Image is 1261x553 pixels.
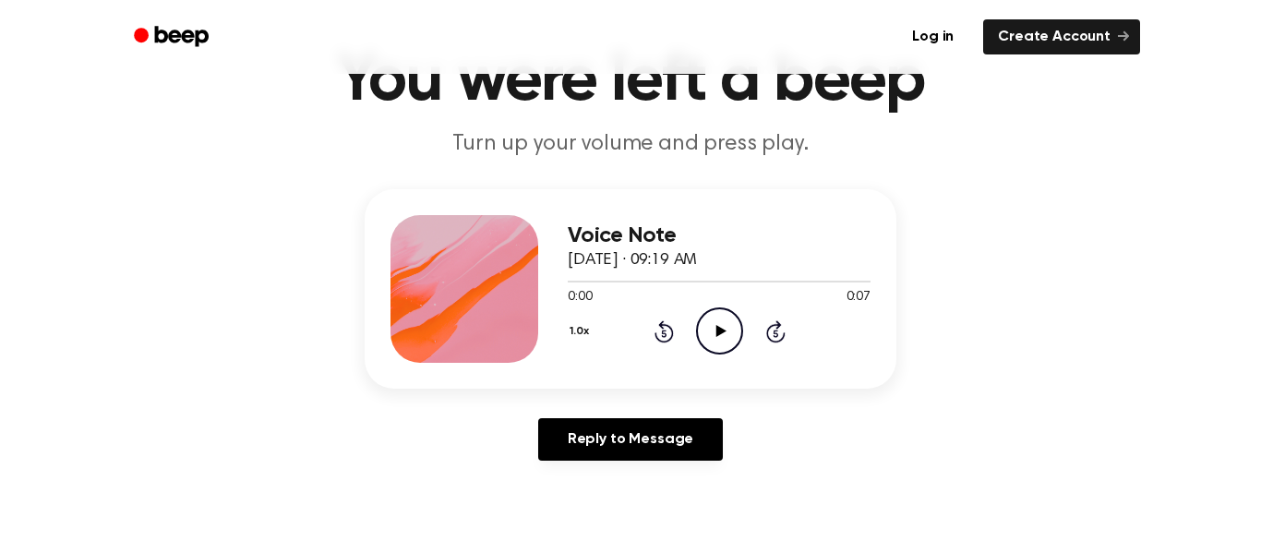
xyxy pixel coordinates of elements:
[983,19,1140,54] a: Create Account
[568,223,871,248] h3: Voice Note
[568,316,595,347] button: 1.0x
[276,129,985,160] p: Turn up your volume and press play.
[568,252,697,269] span: [DATE] · 09:19 AM
[894,16,972,58] a: Log in
[158,48,1103,114] h1: You were left a beep
[847,288,871,307] span: 0:07
[121,19,225,55] a: Beep
[568,288,592,307] span: 0:00
[538,418,723,461] a: Reply to Message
